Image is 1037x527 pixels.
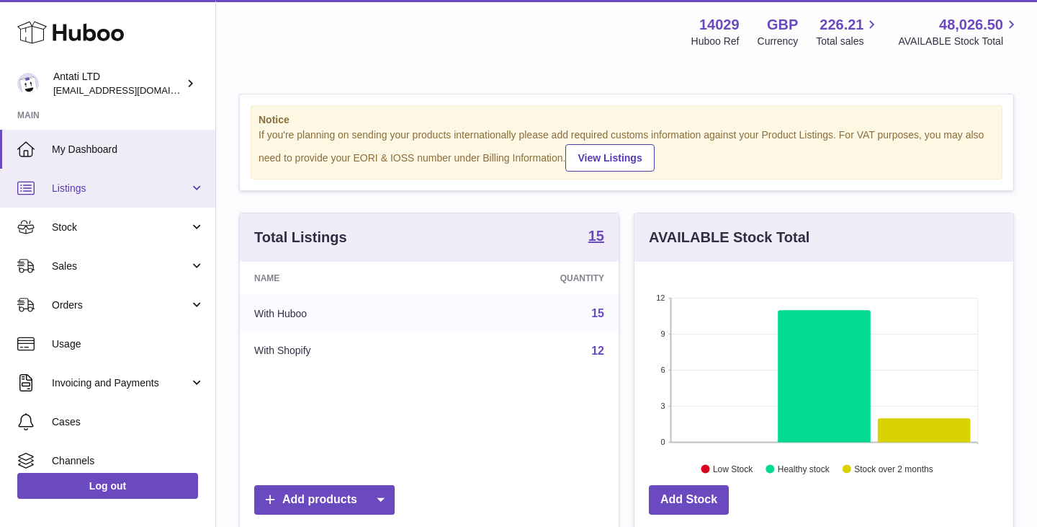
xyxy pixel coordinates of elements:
span: 48,026.50 [939,15,1003,35]
h3: Total Listings [254,228,347,247]
span: Sales [52,260,189,273]
h3: AVAILABLE Stock Total [649,228,809,247]
span: 226.21 [820,15,863,35]
div: Huboo Ref [691,35,740,48]
span: Invoicing and Payments [52,376,189,390]
a: 48,026.50 AVAILABLE Stock Total [898,15,1020,48]
span: Stock [52,221,189,234]
th: Name [240,262,444,295]
a: Add products [254,485,395,515]
span: [EMAIL_ADDRESS][DOMAIN_NAME] [53,84,212,96]
text: 6 [660,366,665,374]
text: Healthy stock [778,464,830,474]
text: Stock over 2 months [854,464,933,474]
strong: Notice [259,113,995,127]
a: 12 [591,345,604,357]
img: toufic@antatiskin.com [17,73,39,94]
td: With Huboo [240,295,444,332]
strong: 14029 [699,15,740,35]
text: 12 [656,293,665,302]
span: Listings [52,182,189,195]
span: AVAILABLE Stock Total [898,35,1020,48]
td: With Shopify [240,332,444,370]
span: Usage [52,337,205,351]
a: 15 [591,307,604,319]
span: My Dashboard [52,143,205,156]
a: Add Stock [649,485,729,515]
text: Low Stock [713,464,753,474]
text: 9 [660,329,665,338]
strong: GBP [767,15,798,35]
a: 15 [588,229,604,246]
div: If you're planning on sending your products internationally please add required customs informati... [259,128,995,172]
th: Quantity [444,262,619,295]
text: 3 [660,402,665,410]
div: Currency [758,35,799,48]
div: Antati LTD [53,70,183,97]
a: View Listings [565,144,654,172]
strong: 15 [588,229,604,243]
a: 226.21 Total sales [816,15,880,48]
text: 0 [660,438,665,446]
span: Total sales [816,35,880,48]
span: Channels [52,454,205,468]
a: Log out [17,473,198,499]
span: Cases [52,415,205,429]
span: Orders [52,298,189,312]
